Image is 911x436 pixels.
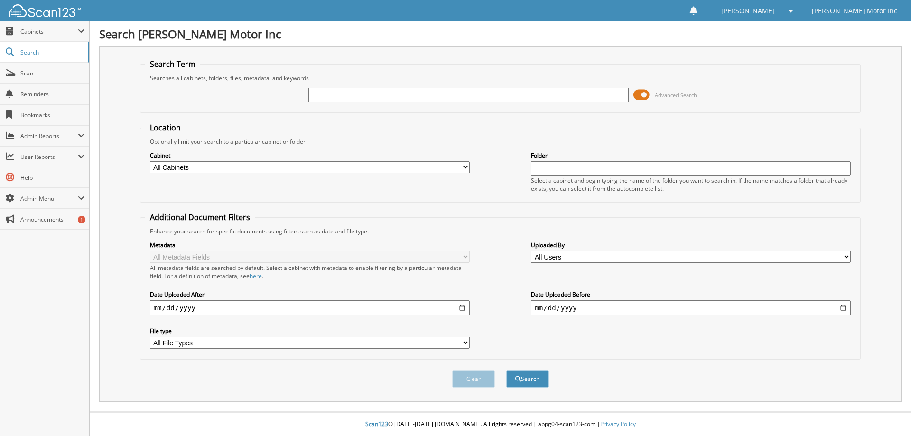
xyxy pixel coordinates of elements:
[150,290,470,298] label: Date Uploaded After
[655,92,697,99] span: Advanced Search
[452,370,495,388] button: Clear
[600,420,636,428] a: Privacy Policy
[365,420,388,428] span: Scan123
[150,151,470,159] label: Cabinet
[506,370,549,388] button: Search
[145,74,856,82] div: Searches all cabinets, folders, files, metadata, and keywords
[20,174,84,182] span: Help
[20,69,84,77] span: Scan
[812,8,897,14] span: [PERSON_NAME] Motor Inc
[150,300,470,315] input: start
[145,212,255,223] legend: Additional Document Filters
[150,327,470,335] label: File type
[20,90,84,98] span: Reminders
[90,413,911,436] div: © [DATE]-[DATE] [DOMAIN_NAME]. All rights reserved | appg04-scan123-com |
[145,59,200,69] legend: Search Term
[864,390,911,436] iframe: Chat Widget
[78,216,85,223] div: 1
[531,176,851,193] div: Select a cabinet and begin typing the name of the folder you want to search in. If the name match...
[145,138,856,146] div: Optionally limit your search to a particular cabinet or folder
[531,151,851,159] label: Folder
[20,153,78,161] span: User Reports
[150,264,470,280] div: All metadata fields are searched by default. Select a cabinet with metadata to enable filtering b...
[9,4,81,17] img: scan123-logo-white.svg
[20,215,84,223] span: Announcements
[20,111,84,119] span: Bookmarks
[99,26,902,42] h1: Search [PERSON_NAME] Motor Inc
[20,195,78,203] span: Admin Menu
[721,8,774,14] span: [PERSON_NAME]
[250,272,262,280] a: here
[20,132,78,140] span: Admin Reports
[531,290,851,298] label: Date Uploaded Before
[531,241,851,249] label: Uploaded By
[531,300,851,315] input: end
[145,227,856,235] div: Enhance your search for specific documents using filters such as date and file type.
[150,241,470,249] label: Metadata
[20,28,78,36] span: Cabinets
[145,122,186,133] legend: Location
[20,48,83,56] span: Search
